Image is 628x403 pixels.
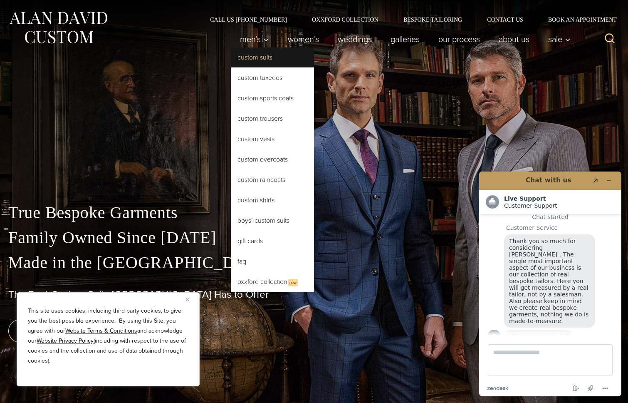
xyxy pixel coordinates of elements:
[8,200,620,275] p: True Bespoke Garments Family Owned Since [DATE] Made in the [GEOGRAPHIC_DATA]
[231,149,314,169] a: Custom Overcoats
[381,31,429,47] a: Galleries
[198,17,620,22] nav: Secondary Navigation
[299,17,391,22] a: Oxxford Collection
[28,306,188,366] p: This site uses cookies, including third party cookies, to give you the best possible experience. ...
[231,31,575,47] nav: Primary Navigation
[231,190,314,210] a: Custom Shirts
[231,251,314,271] a: FAQ
[231,272,314,292] a: Oxxford CollectionNew
[490,31,539,47] a: About Us
[65,326,137,335] a: Website Terms & Conditions
[20,6,37,13] span: Chat
[231,47,314,67] a: Custom Suits
[231,31,279,47] button: Child menu of Men’s
[231,109,314,129] a: Custom Trousers
[231,211,314,231] a: Boys’ Custom Suits
[475,17,536,22] a: Contact Us
[198,17,299,22] a: Call Us [PHONE_NUMBER]
[429,31,490,47] a: Our Process
[391,17,475,22] a: Bespoke Tailoring
[231,231,314,251] a: Gift Cards
[600,29,620,49] button: View Search Form
[231,129,314,149] a: Custom Vests
[536,17,620,22] a: Book an Appointment
[186,294,196,304] button: Close
[288,279,298,286] span: New
[539,31,575,47] button: Sale sub menu toggle
[231,88,314,108] a: Custom Sports Coats
[186,298,190,301] img: Close
[279,31,329,47] a: Women’s
[8,319,125,343] a: book an appointment
[472,165,628,403] iframe: Find more information here
[231,68,314,88] a: Custom Tuxedos
[8,289,620,301] h1: The Best Custom Suits [GEOGRAPHIC_DATA] Has to Offer
[8,9,108,46] img: Alan David Custom
[37,336,94,345] a: Website Privacy Policy
[231,170,314,190] a: Custom Raincoats
[329,31,381,47] a: weddings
